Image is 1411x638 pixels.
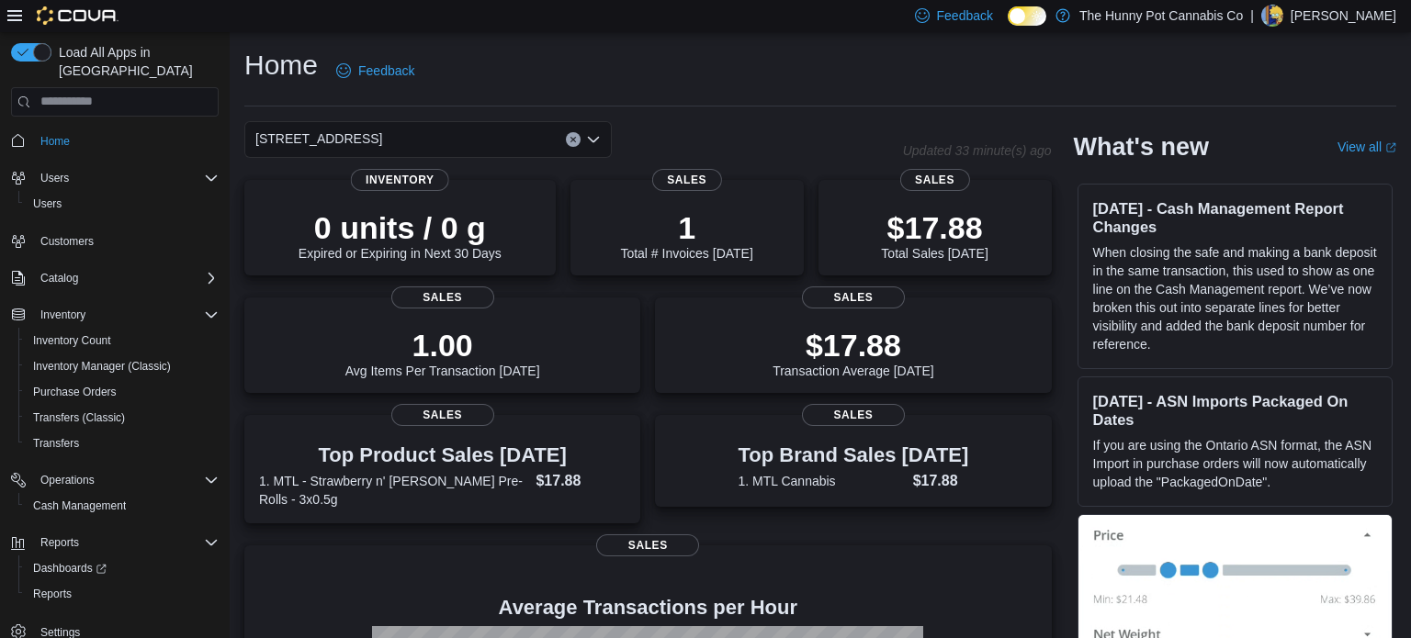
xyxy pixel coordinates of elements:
[40,171,69,185] span: Users
[802,286,905,308] span: Sales
[652,169,722,191] span: Sales
[596,534,699,556] span: Sales
[1079,5,1243,27] p: The Hunny Pot Cannabis Co
[18,353,226,379] button: Inventory Manager (Classic)
[33,436,79,451] span: Transfers
[536,470,626,492] dd: $17.88
[4,165,226,191] button: Users
[33,532,86,554] button: Reports
[33,561,107,576] span: Dashboards
[33,167,76,189] button: Users
[26,355,178,377] a: Inventory Manager (Classic)
[26,330,119,352] a: Inventory Count
[1093,243,1377,353] p: When closing the safe and making a bank deposit in the same transaction, this used to show as one...
[345,327,540,364] p: 1.00
[903,143,1052,158] p: Updated 33 minute(s) ago
[329,52,422,89] a: Feedback
[26,193,219,215] span: Users
[40,271,78,285] span: Catalog
[1250,5,1254,27] p: |
[391,404,494,426] span: Sales
[33,129,219,152] span: Home
[18,555,226,581] a: Dashboards
[33,469,219,491] span: Operations
[899,169,969,191] span: Sales
[345,327,540,378] div: Avg Items Per Transaction [DATE]
[1291,5,1396,27] p: [PERSON_NAME]
[358,62,414,80] span: Feedback
[18,405,226,431] button: Transfers (Classic)
[4,302,226,328] button: Inventory
[773,327,934,364] p: $17.88
[1093,392,1377,429] h3: [DATE] - ASN Imports Packaged On Dates
[40,535,79,550] span: Reports
[26,193,69,215] a: Users
[26,495,219,517] span: Cash Management
[18,493,226,519] button: Cash Management
[33,410,125,425] span: Transfers (Classic)
[739,444,969,466] h3: Top Brand Sales [DATE]
[33,230,101,252] a: Customers
[26,407,219,429] span: Transfers (Classic)
[33,196,62,211] span: Users
[881,209,988,246] p: $17.88
[1261,5,1283,27] div: Shannon Shute
[4,530,226,555] button: Reports
[259,597,1037,619] h4: Average Transactions per Hour
[586,132,601,147] button: Open list of options
[937,6,993,25] span: Feedback
[391,286,494,308] span: Sales
[913,470,969,492] dd: $17.88
[33,333,111,348] span: Inventory Count
[33,304,219,326] span: Inventory
[255,128,382,150] span: [STREET_ADDRESS]
[18,581,226,607] button: Reports
[802,404,905,426] span: Sales
[40,473,95,487] span: Operations
[33,267,85,289] button: Catalog
[4,467,226,493] button: Operations
[1008,6,1046,26] input: Dark Mode
[33,359,171,374] span: Inventory Manager (Classic)
[18,328,226,353] button: Inventory Count
[26,583,219,605] span: Reports
[1385,142,1396,153] svg: External link
[33,385,117,399] span: Purchase Orders
[40,234,94,249] span: Customers
[299,209,502,246] p: 0 units / 0 g
[26,381,124,403] a: Purchase Orders
[33,167,219,189] span: Users
[244,47,318,84] h1: Home
[26,381,219,403] span: Purchase Orders
[1338,140,1396,154] a: View allExternal link
[620,209,752,261] div: Total # Invoices [DATE]
[566,132,581,147] button: Clear input
[4,265,226,291] button: Catalog
[18,379,226,405] button: Purchase Orders
[259,472,528,509] dt: 1. MTL - Strawberry n' [PERSON_NAME] Pre-Rolls - 3x0.5g
[299,209,502,261] div: Expired or Expiring in Next 30 Days
[33,587,72,601] span: Reports
[26,557,219,579] span: Dashboards
[18,431,226,456] button: Transfers
[33,229,219,252] span: Customers
[26,432,219,454] span: Transfers
[773,327,934,378] div: Transaction Average [DATE]
[26,432,86,454] a: Transfers
[26,583,79,605] a: Reports
[26,557,114,579] a: Dashboards
[37,6,119,25] img: Cova
[40,134,70,149] span: Home
[51,43,219,80] span: Load All Apps in [GEOGRAPHIC_DATA]
[26,495,133,517] a: Cash Management
[33,267,219,289] span: Catalog
[33,469,102,491] button: Operations
[26,407,132,429] a: Transfers (Classic)
[33,532,219,554] span: Reports
[1074,132,1209,162] h2: What's new
[26,330,219,352] span: Inventory Count
[1093,199,1377,236] h3: [DATE] - Cash Management Report Changes
[33,498,126,513] span: Cash Management
[33,130,77,152] a: Home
